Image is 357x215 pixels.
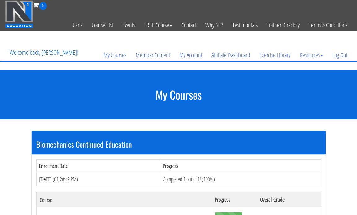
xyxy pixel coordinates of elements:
a: Events [118,10,140,40]
a: Certs [68,10,87,40]
a: Exercise Library [255,40,295,70]
p: Welcome back, [PERSON_NAME]! [5,40,83,65]
td: [DATE] (01:28:49 PM) [36,173,160,186]
a: Log Out [328,40,352,70]
th: Progress [160,159,321,173]
span: 0 [39,2,47,10]
a: Terms & Conditions [304,10,352,40]
h3: Biomechanics Continued Education [36,140,321,148]
a: My Account [175,40,207,70]
th: Course [36,192,212,207]
th: Progress [212,192,257,207]
a: Course List [87,10,118,40]
a: Contact [177,10,201,40]
a: Member Content [131,40,175,70]
a: My Courses [99,40,131,70]
a: 0 [33,1,47,9]
img: n1-education [5,0,33,28]
a: Trainer Directory [262,10,304,40]
th: Enrollment Date [36,159,160,173]
a: Affiliate Dashboard [207,40,255,70]
a: FREE Course [140,10,177,40]
a: Resources [295,40,328,70]
a: Why N1? [201,10,228,40]
th: Overall Grade [257,192,321,207]
td: Completed 1 out of 1! (100%) [160,173,321,186]
a: Testimonials [228,10,262,40]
